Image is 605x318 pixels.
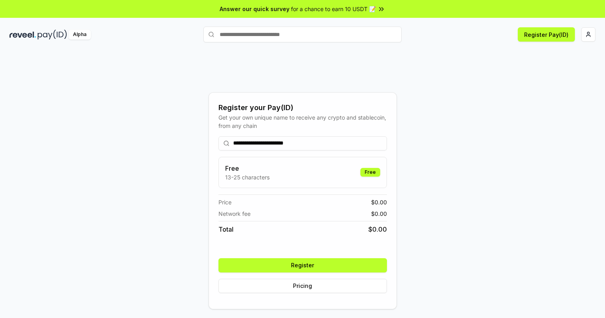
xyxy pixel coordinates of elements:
[218,279,387,293] button: Pricing
[360,168,380,177] div: Free
[225,164,270,173] h3: Free
[38,30,67,40] img: pay_id
[368,225,387,234] span: $ 0.00
[518,27,575,42] button: Register Pay(ID)
[218,198,232,206] span: Price
[69,30,91,40] div: Alpha
[371,198,387,206] span: $ 0.00
[371,209,387,218] span: $ 0.00
[218,258,387,272] button: Register
[218,209,251,218] span: Network fee
[218,225,234,234] span: Total
[218,113,387,130] div: Get your own unique name to receive any crypto and stablecoin, from any chain
[220,5,289,13] span: Answer our quick survey
[291,5,376,13] span: for a chance to earn 10 USDT 📝
[10,30,36,40] img: reveel_dark
[218,102,387,113] div: Register your Pay(ID)
[225,173,270,181] p: 13-25 characters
